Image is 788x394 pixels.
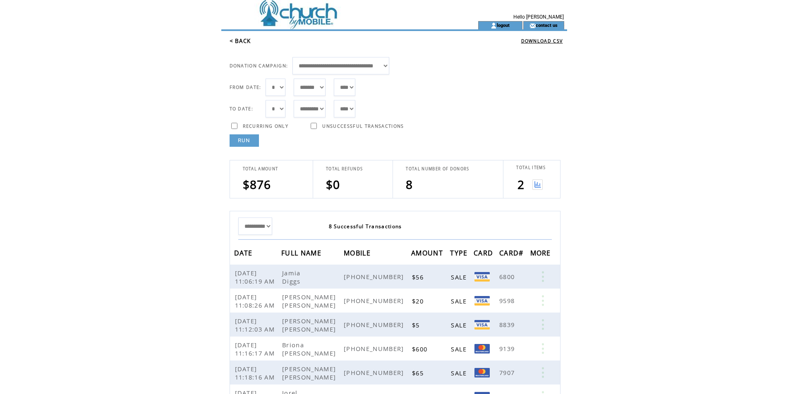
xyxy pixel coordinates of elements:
[243,177,271,192] span: $876
[474,344,490,353] img: Mastercard
[282,293,338,309] span: [PERSON_NAME] [PERSON_NAME]
[230,106,254,112] span: TO DATE:
[243,166,278,172] span: TOTAL AMOUNT
[344,296,406,305] span: [PHONE_NUMBER]
[235,269,277,285] span: [DATE] 11:06:19 AM
[412,369,426,377] span: $65
[234,250,255,255] a: DATE
[412,273,426,281] span: $56
[474,272,490,282] img: Visa
[282,269,303,285] span: Jamia Diggs
[322,123,404,129] span: UNSUCCESSFUL TRANSACTIONS
[499,368,517,377] span: 7907
[451,273,469,281] span: SALE
[499,246,526,262] span: CARD#
[412,345,429,353] span: $600
[474,246,495,262] span: CARD
[282,341,338,357] span: Briona [PERSON_NAME]
[235,293,277,309] span: [DATE] 11:08:26 AM
[513,14,564,20] span: Hello [PERSON_NAME]
[532,179,543,190] img: View graph
[451,369,469,377] span: SALE
[344,320,406,329] span: [PHONE_NUMBER]
[230,134,259,147] a: RUN
[235,365,277,381] span: [DATE] 11:18:16 AM
[474,320,490,330] img: Visa
[243,123,289,129] span: RECURRING ONLY
[326,166,363,172] span: TOTAL REFUNDS
[344,250,373,255] a: MOBILE
[451,321,469,329] span: SALE
[474,296,490,306] img: Visa
[344,246,373,262] span: MOBILE
[499,320,517,329] span: 8839
[499,272,517,281] span: 6800
[530,246,553,262] span: MORE
[474,250,495,255] a: CARD
[411,250,445,255] a: AMOUNT
[499,344,517,353] span: 9139
[281,250,323,255] a: FULL NAME
[499,250,526,255] a: CARD#
[450,250,469,255] a: TYPE
[235,317,277,333] span: [DATE] 11:12:03 AM
[344,368,406,377] span: [PHONE_NUMBER]
[474,368,490,377] img: Mastercard
[235,341,277,357] span: [DATE] 11:16:17 AM
[517,177,525,192] span: 2
[281,246,323,262] span: FULL NAME
[499,296,517,305] span: 9598
[450,246,469,262] span: TYPE
[234,246,255,262] span: DATE
[230,84,261,90] span: FROM DATE:
[329,223,402,230] span: 8 Successful Transactions
[406,177,413,192] span: 8
[536,22,558,28] a: contact us
[451,345,469,353] span: SALE
[344,272,406,281] span: [PHONE_NUMBER]
[411,246,445,262] span: AMOUNT
[344,344,406,353] span: [PHONE_NUMBER]
[230,63,288,69] span: DONATION CAMPAIGN:
[326,177,340,192] span: $0
[230,37,251,45] a: < BACK
[282,317,338,333] span: [PERSON_NAME] [PERSON_NAME]
[491,22,497,29] img: account_icon.gif
[412,321,422,329] span: $5
[521,38,563,44] a: DOWNLOAD CSV
[412,297,426,305] span: $20
[529,22,536,29] img: contact_us_icon.gif
[451,297,469,305] span: SALE
[282,365,338,381] span: [PERSON_NAME] [PERSON_NAME]
[516,165,546,170] span: TOTAL ITEMS
[497,22,510,28] a: logout
[406,166,469,172] span: TOTAL NUMBER OF DONORS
